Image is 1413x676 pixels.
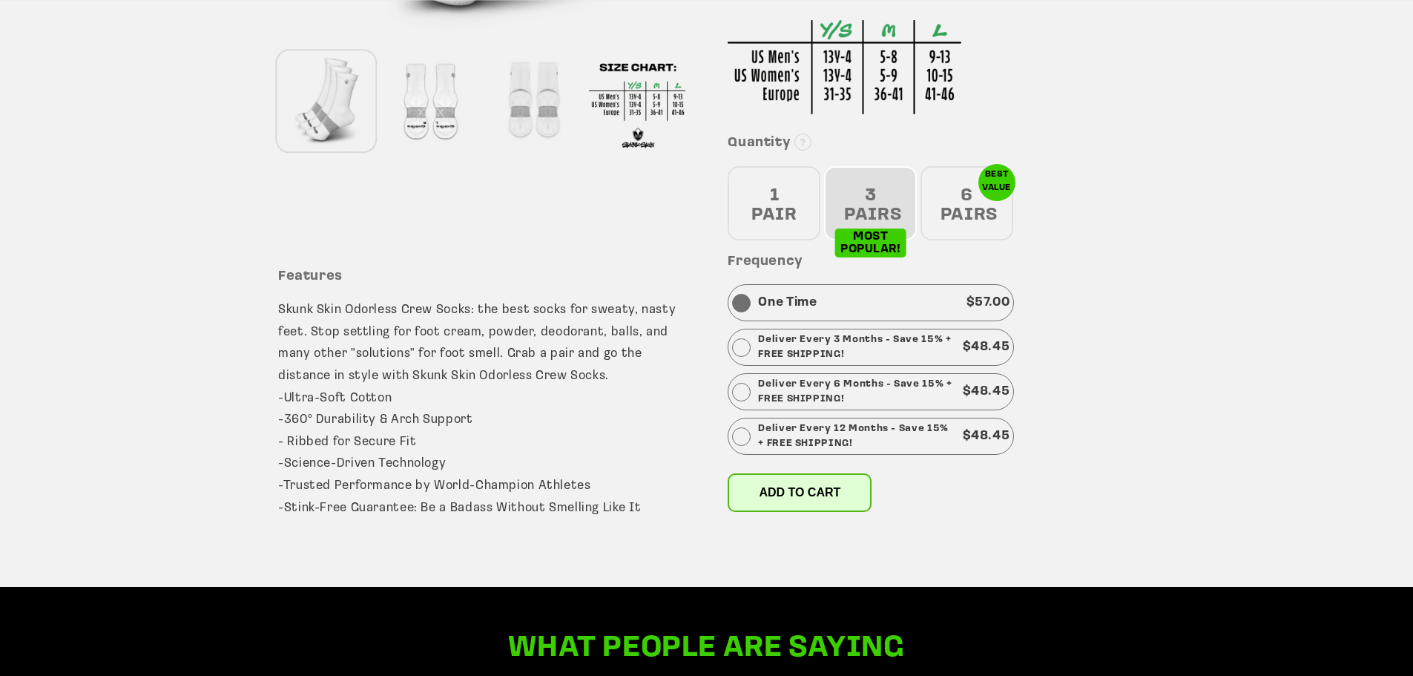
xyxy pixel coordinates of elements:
span: 48.45 [971,385,1009,398]
button: Add to cart [728,473,872,512]
img: Sizing Chart [728,20,961,114]
h3: Features [278,269,685,286]
div: 1 PAIR [728,166,820,240]
p: Deliver Every 6 Months - Save 15% + FREE SHIPPING! [758,377,955,407]
span: Add to cart [759,486,840,499]
p: $ [963,425,1010,447]
h3: Frequency [728,254,1135,271]
span: 57.00 [975,296,1009,309]
p: Deliver Every 12 Months - Save 15% + FREE SHIPPING! [758,421,955,451]
span: 48.45 [971,341,1009,353]
p: $ [963,336,1010,358]
p: $ [966,292,1010,314]
p: Deliver Every 3 Months - Save 15% + FREE SHIPPING! [758,332,955,362]
p: $ [963,381,1010,403]
div: 3 PAIRS [824,166,917,240]
p: Skunk Skin Odorless Crew Socks: the best socks for sweaty, nasty feet. Stop settling for foot cre... [278,299,685,541]
span: 48.45 [971,430,1009,442]
h3: Quantity [728,135,1135,152]
h2: What people are saying [466,629,948,668]
div: 6 PAIRS [920,166,1013,240]
p: One Time [758,292,817,314]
